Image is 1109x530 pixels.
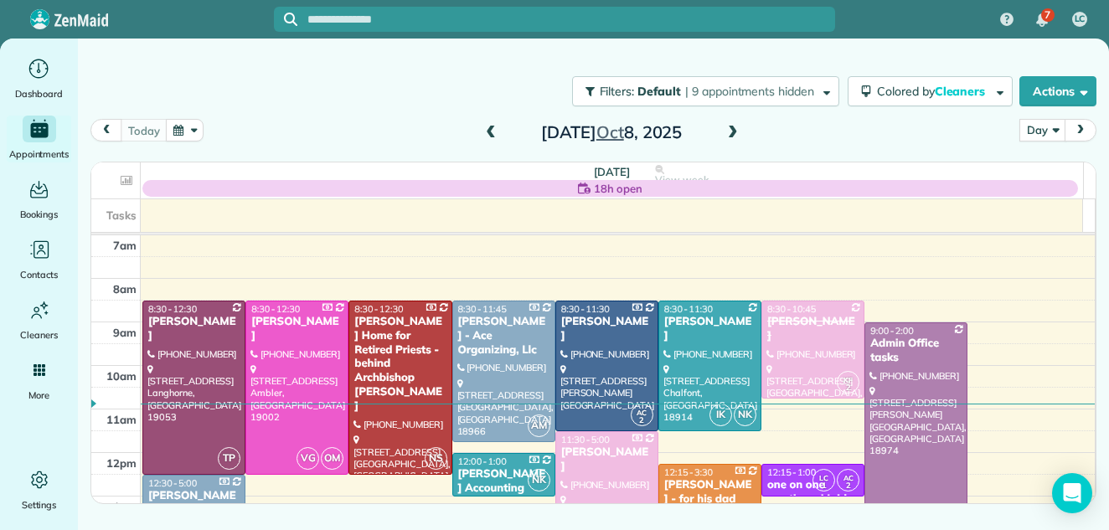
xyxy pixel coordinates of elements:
[284,13,297,26] svg: Focus search
[600,84,635,99] span: Filters:
[766,478,859,521] div: one on one meeting - Maid For You
[838,478,859,494] small: 2
[507,123,716,142] h2: [DATE] 8, 2025
[147,315,240,343] div: [PERSON_NAME]
[819,473,828,482] span: LC
[148,303,197,315] span: 8:30 - 12:30
[113,239,137,252] span: 7am
[528,469,550,491] span: NK
[632,413,653,429] small: 2
[594,165,630,178] span: [DATE]
[594,180,642,197] span: 18h open
[22,497,57,513] span: Settings
[457,315,550,358] div: [PERSON_NAME] - Ace Organizing, Llc
[766,315,859,343] div: [PERSON_NAME]
[7,116,71,162] a: Appointments
[1052,473,1092,513] div: Open Intercom Messenger
[7,236,71,283] a: Contacts
[321,447,343,470] span: OM
[7,176,71,223] a: Bookings
[106,413,137,426] span: 11am
[113,500,137,513] span: 1pm
[869,337,962,365] div: Admin Office tasks
[843,375,853,384] span: KF
[121,119,167,142] button: today
[848,76,1013,106] button: Colored byCleaners
[28,387,49,404] span: More
[767,466,816,478] span: 12:15 - 1:00
[1045,8,1050,22] span: 7
[813,478,834,494] small: 1
[7,55,71,102] a: Dashboard
[767,303,816,315] span: 8:30 - 10:45
[113,282,137,296] span: 8am
[106,456,137,470] span: 12pm
[251,303,300,315] span: 8:30 - 12:30
[1019,76,1096,106] button: Actions
[564,76,839,106] a: Filters: Default | 9 appointments hidden
[15,85,63,102] span: Dashboard
[877,84,991,99] span: Colored by
[1019,119,1065,142] button: Day
[7,296,71,343] a: Cleaners
[561,303,610,315] span: 8:30 - 11:30
[572,76,839,106] button: Filters: Default | 9 appointments hidden
[1024,2,1060,39] div: 7 unread notifications
[106,369,137,383] span: 10am
[250,315,343,343] div: [PERSON_NAME]
[458,455,507,467] span: 12:00 - 1:00
[870,325,914,337] span: 9:00 - 2:00
[734,404,756,426] span: NK
[1065,119,1096,142] button: next
[9,146,70,162] span: Appointments
[843,473,854,482] span: AC
[20,327,58,343] span: Cleaners
[106,208,137,222] span: Tasks
[353,315,446,414] div: [PERSON_NAME] Home for Retired Priests - behind Archbishop [PERSON_NAME]
[560,445,653,474] div: [PERSON_NAME]
[1075,13,1086,26] span: LC
[664,466,713,478] span: 12:15 - 3:30
[664,303,713,315] span: 8:30 - 11:30
[148,477,197,489] span: 12:30 - 5:00
[637,84,682,99] span: Default
[663,315,756,343] div: [PERSON_NAME]
[838,380,859,396] small: 2
[218,447,240,470] span: TP
[90,119,122,142] button: prev
[560,315,653,343] div: [PERSON_NAME]
[935,84,988,99] span: Cleaners
[528,414,550,437] span: AM
[561,434,610,445] span: 11:30 - 5:00
[458,303,507,315] span: 8:30 - 11:45
[20,206,59,223] span: Bookings
[354,303,403,315] span: 8:30 - 12:30
[7,466,71,513] a: Settings
[685,84,814,99] span: | 9 appointments hidden
[637,408,647,417] span: AC
[709,404,732,426] span: IK
[297,447,319,470] span: VG
[113,326,137,339] span: 9am
[425,447,447,470] span: NS
[20,266,58,283] span: Contacts
[274,13,297,26] button: Focus search
[596,121,624,142] span: Oct
[655,173,709,187] span: View week
[457,467,550,496] div: [PERSON_NAME] Accounting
